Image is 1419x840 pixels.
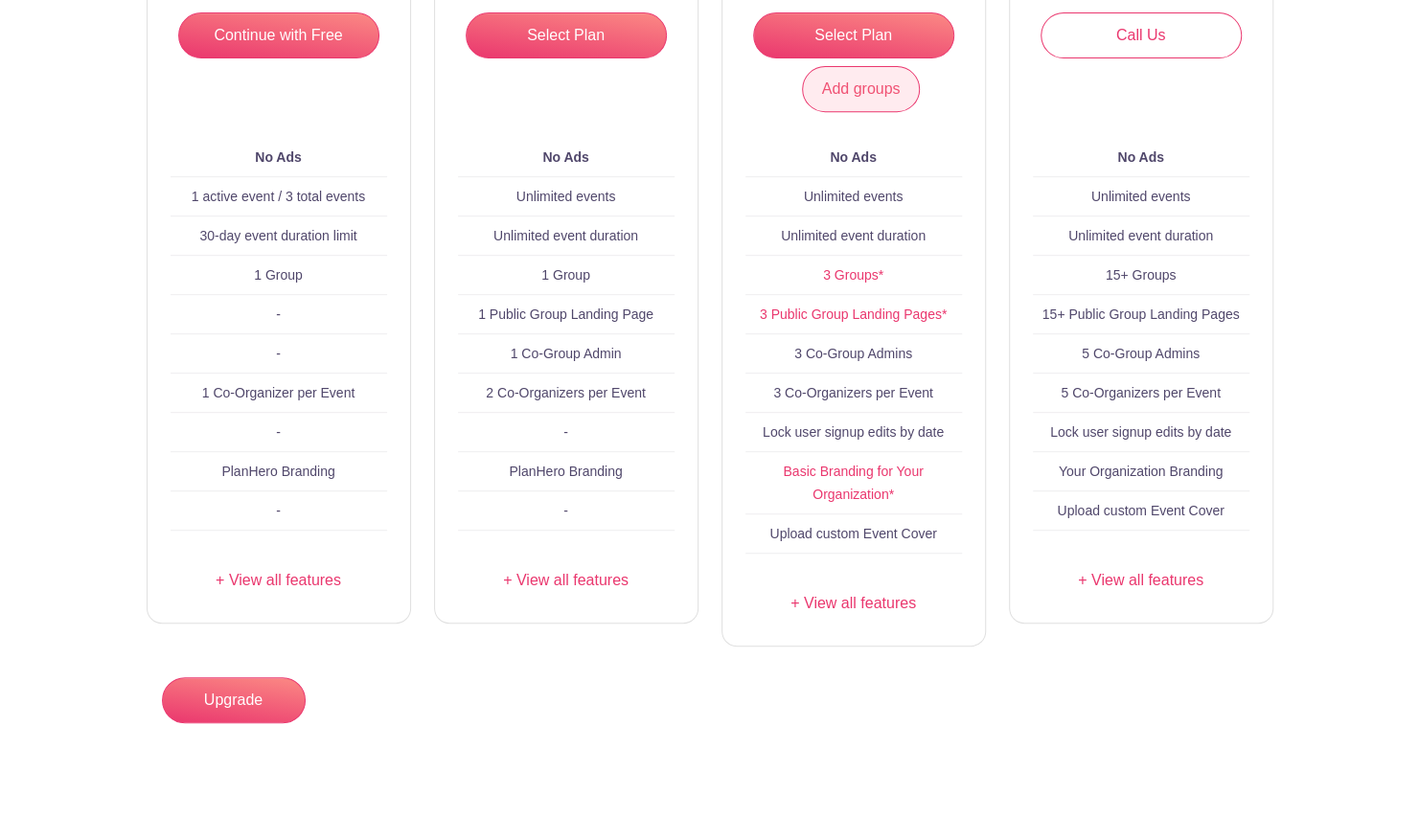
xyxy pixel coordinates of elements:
[1068,228,1213,243] span: Unlimited event duration
[773,385,933,400] span: 3 Co-Organizers per Event
[516,189,616,204] span: Unlimited events
[1117,149,1163,165] b: No Ads
[781,228,926,243] span: Unlimited event duration
[254,267,303,283] span: 1 Group
[823,267,883,283] a: 3 Groups*
[1041,12,1242,58] a: Call Us
[202,385,355,400] span: 1 Co-Organizer per Event
[760,306,947,322] a: 3 Public Group Landing Pages*
[192,189,365,204] span: 1 active event / 3 total events
[804,189,904,204] span: Unlimited events
[162,677,306,723] a: Upgrade
[794,346,912,361] span: 3 Co-Group Admins
[1106,267,1177,283] span: 15+ Groups
[178,12,379,58] input: Continue with Free
[1050,424,1231,440] span: Lock user signup edits by date
[511,346,622,361] span: 1 Co-Group Admin
[802,66,921,112] a: Add groups
[1059,464,1224,479] span: Your Organization Branding
[493,228,638,243] span: Unlimited event duration
[466,12,667,58] input: Select Plan
[769,526,936,541] span: Upload custom Event Cover
[830,149,876,165] b: No Ads
[171,569,387,592] a: + View all features
[509,464,622,479] span: PlanHero Branding
[199,228,356,243] span: 30-day event duration limit
[1033,569,1249,592] a: + View all features
[276,424,281,440] span: -
[753,12,954,58] input: Select Plan
[541,267,590,283] span: 1 Group
[276,346,281,361] span: -
[1082,346,1200,361] span: 5 Co-Group Admins
[1091,189,1191,204] span: Unlimited events
[1061,385,1221,400] span: 5 Co-Organizers per Event
[563,424,568,440] span: -
[1042,306,1240,322] span: 15+ Public Group Landing Pages
[783,464,923,502] a: Basic Branding for Your Organization*
[563,503,568,518] span: -
[221,464,334,479] span: PlanHero Branding
[276,306,281,322] span: -
[763,424,944,440] span: Lock user signup edits by date
[458,569,675,592] a: + View all features
[1057,503,1224,518] span: Upload custom Event Cover
[255,149,301,165] b: No Ads
[478,306,653,322] span: 1 Public Group Landing Page
[276,503,281,518] span: -
[486,385,646,400] span: 2 Co-Organizers per Event
[745,592,962,615] a: + View all features
[542,149,588,165] b: No Ads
